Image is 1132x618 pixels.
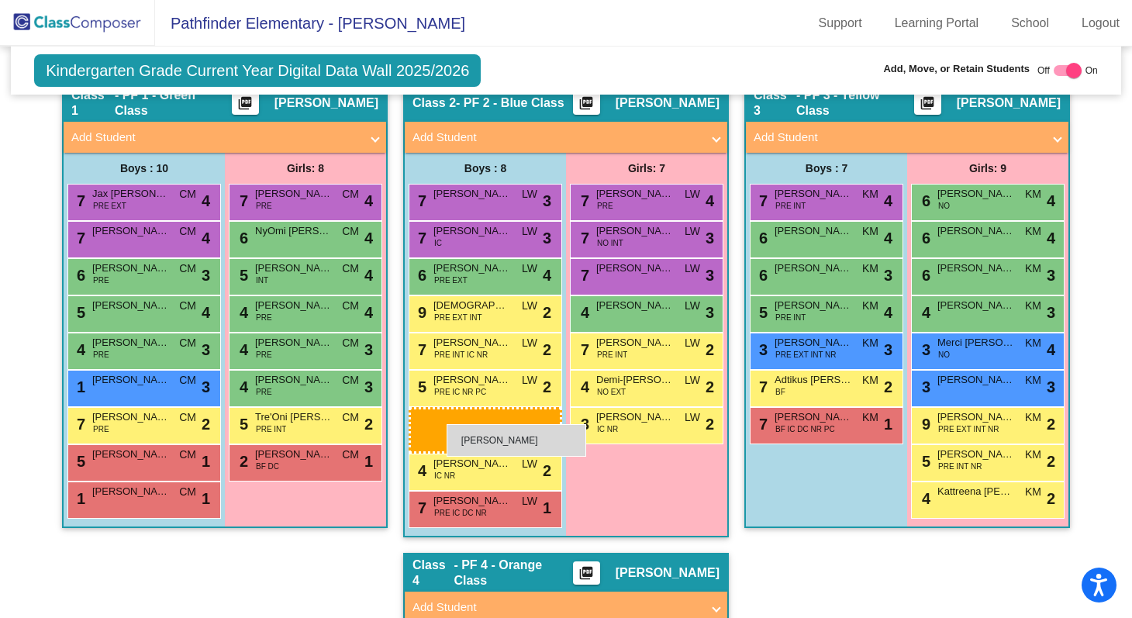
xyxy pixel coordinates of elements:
[937,223,1015,239] span: [PERSON_NAME]
[434,274,468,286] span: PRE EXT
[179,335,196,351] span: CM
[796,88,914,119] span: - PF 3 - Yellow Class
[434,507,487,519] span: PRE IC DC NR
[706,301,714,324] span: 3
[522,456,537,472] span: LW
[522,223,537,240] span: LW
[937,298,1015,313] span: [PERSON_NAME]
[433,335,511,350] span: [PERSON_NAME]
[882,11,992,36] a: Learning Portal
[256,349,272,361] span: PRE
[179,409,196,426] span: CM
[918,416,930,433] span: 9
[937,335,1015,350] span: Merci [PERSON_NAME]
[918,304,930,321] span: 4
[93,274,109,286] span: PRE
[706,413,714,436] span: 2
[179,484,196,500] span: CM
[685,372,700,388] span: LW
[92,484,170,499] span: [PERSON_NAME]
[543,301,551,324] span: 2
[706,338,714,361] span: 2
[806,11,875,36] a: Support
[596,298,674,313] span: [PERSON_NAME]
[342,447,359,463] span: CM
[937,372,1015,388] span: [PERSON_NAME]
[957,95,1061,111] span: [PERSON_NAME]
[543,264,551,287] span: 4
[597,349,627,361] span: PRE INT
[706,375,714,399] span: 2
[92,186,170,202] span: Jax [PERSON_NAME]
[236,378,248,395] span: 4
[434,386,486,398] span: PRE IC NR PC
[862,223,878,240] span: KM
[73,453,85,470] span: 5
[434,237,442,249] span: IC
[577,192,589,209] span: 7
[754,129,1042,147] mat-panel-title: Add Student
[706,226,714,250] span: 3
[596,261,674,276] span: [PERSON_NAME]
[73,378,85,395] span: 1
[918,95,937,117] mat-icon: picture_as_pdf
[1047,301,1055,324] span: 3
[364,301,373,324] span: 4
[685,409,700,426] span: LW
[434,470,455,482] span: IC NR
[236,267,248,284] span: 5
[775,386,785,398] span: BF
[597,200,613,212] span: PRE
[918,378,930,395] span: 3
[255,186,333,202] span: [PERSON_NAME]
[918,192,930,209] span: 6
[573,91,600,115] button: Print Students Details
[566,153,727,184] div: Girls: 7
[256,423,286,435] span: PRE INT
[577,230,589,247] span: 7
[202,375,210,399] span: 3
[433,298,511,313] span: [DEMOGRAPHIC_DATA]
[202,264,210,287] span: 3
[754,88,796,119] span: Class 3
[73,490,85,507] span: 1
[755,267,768,284] span: 6
[543,375,551,399] span: 2
[862,261,878,277] span: KM
[775,261,852,276] span: [PERSON_NAME]
[342,298,359,314] span: CM
[73,341,85,358] span: 4
[884,413,892,436] span: 1
[255,372,333,388] span: [PERSON_NAME]
[405,153,566,184] div: Boys : 8
[1025,409,1041,426] span: KM
[577,378,589,395] span: 4
[179,298,196,314] span: CM
[414,341,426,358] span: 7
[755,341,768,358] span: 3
[255,409,333,425] span: Tre'Oni [PERSON_NAME]
[918,490,930,507] span: 4
[937,186,1015,202] span: [PERSON_NAME]
[414,192,426,209] span: 7
[202,338,210,361] span: 3
[92,372,170,388] span: [PERSON_NAME]
[255,223,333,239] span: NyOmi [PERSON_NAME]
[433,223,511,239] span: [PERSON_NAME]
[775,409,852,425] span: [PERSON_NAME]
[1047,375,1055,399] span: 3
[364,375,373,399] span: 3
[364,413,373,436] span: 2
[433,456,511,471] span: [PERSON_NAME]
[1025,335,1041,351] span: KM
[884,301,892,324] span: 4
[364,264,373,287] span: 4
[202,189,210,212] span: 4
[202,413,210,436] span: 2
[522,335,537,351] span: LW
[862,186,878,202] span: KM
[522,298,537,314] span: LW
[775,223,852,239] span: [PERSON_NAME]
[596,372,674,388] span: Demi-[PERSON_NAME]
[412,558,454,589] span: Class 4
